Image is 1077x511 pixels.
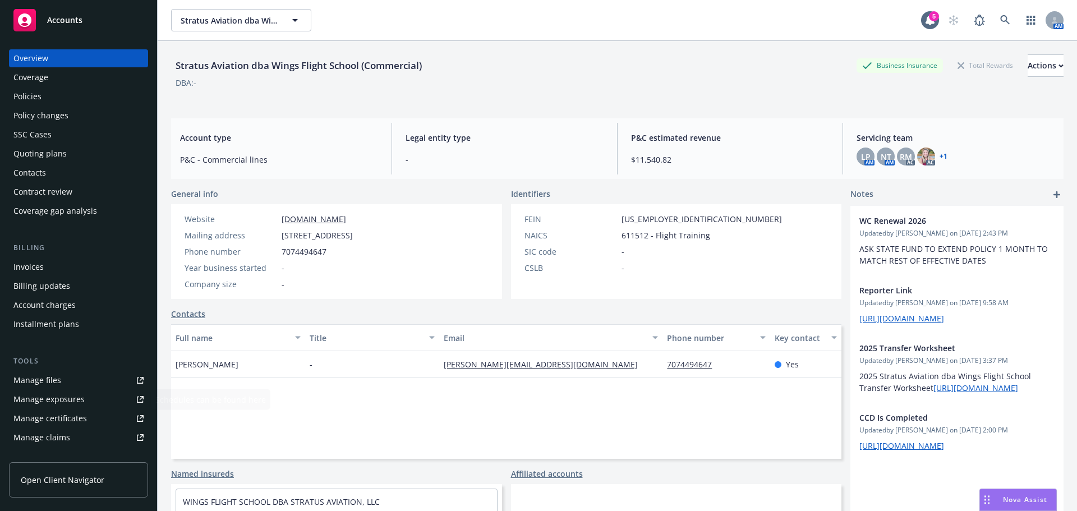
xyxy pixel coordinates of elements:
[13,315,79,333] div: Installment plans
[859,425,1055,435] span: Updated by [PERSON_NAME] on [DATE] 2:00 PM
[171,58,426,73] div: Stratus Aviation dba Wings Flight School (Commercial)
[9,448,148,466] a: Manage BORs
[47,16,82,25] span: Accounts
[9,4,148,36] a: Accounts
[185,278,277,290] div: Company size
[859,284,1025,296] span: Reporter Link
[9,68,148,86] a: Coverage
[13,296,76,314] div: Account charges
[662,324,770,351] button: Phone number
[406,154,604,165] span: -
[13,390,85,408] div: Manage exposures
[9,202,148,220] a: Coverage gap analysis
[9,356,148,367] div: Tools
[511,468,583,480] a: Affiliated accounts
[9,371,148,389] a: Manage files
[9,88,148,105] a: Policies
[942,9,965,31] a: Start snowing
[310,332,422,344] div: Title
[631,132,829,144] span: P&C estimated revenue
[857,58,943,72] div: Business Insurance
[282,278,284,290] span: -
[859,215,1025,227] span: WC Renewal 2026
[850,403,1064,461] div: CCD Is CompletedUpdatedby [PERSON_NAME] on [DATE] 2:00 PM[URL][DOMAIN_NAME]
[859,412,1025,423] span: CCD Is Completed
[9,277,148,295] a: Billing updates
[933,383,1018,393] a: [URL][DOMAIN_NAME]
[850,188,873,201] span: Notes
[881,151,891,163] span: NT
[13,88,42,105] div: Policies
[859,356,1055,366] span: Updated by [PERSON_NAME] on [DATE] 3:37 PM
[176,77,196,89] div: DBA: -
[980,489,994,510] div: Drag to move
[511,188,550,200] span: Identifiers
[857,132,1055,144] span: Servicing team
[9,429,148,446] a: Manage claims
[13,183,72,201] div: Contract review
[282,246,326,257] span: 7074494647
[770,324,841,351] button: Key contact
[524,246,617,257] div: SIC code
[929,11,939,21] div: 5
[176,358,238,370] span: [PERSON_NAME]
[994,9,1016,31] a: Search
[13,371,61,389] div: Manage files
[859,370,1055,394] p: 2025 Stratus Aviation dba Wings Flight School Transfer Worksheet
[622,213,782,225] span: [US_EMPLOYER_IDENTIFICATION_NUMBER]
[9,315,148,333] a: Installment plans
[952,58,1019,72] div: Total Rewards
[444,359,647,370] a: [PERSON_NAME][EMAIL_ADDRESS][DOMAIN_NAME]
[310,358,312,370] span: -
[900,151,912,163] span: RM
[180,132,378,144] span: Account type
[171,188,218,200] span: General info
[282,262,284,274] span: -
[9,409,148,427] a: Manage certificates
[850,206,1064,275] div: WC Renewal 2026Updatedby [PERSON_NAME] on [DATE] 2:43 PMASK STATE FUND TO EXTEND POLICY 1 MONTH T...
[968,9,991,31] a: Report a Bug
[1003,495,1047,504] span: Nova Assist
[13,448,66,466] div: Manage BORs
[13,258,44,276] div: Invoices
[859,342,1025,354] span: 2025 Transfer Worksheet
[667,332,753,344] div: Phone number
[13,429,70,446] div: Manage claims
[13,277,70,295] div: Billing updates
[9,390,148,408] a: Manage exposures
[1050,188,1064,201] a: add
[524,229,617,241] div: NAICS
[859,313,944,324] a: [URL][DOMAIN_NAME]
[180,154,378,165] span: P&C - Commercial lines
[13,126,52,144] div: SSC Cases
[979,489,1057,511] button: Nova Assist
[631,154,829,165] span: $11,540.82
[1020,9,1042,31] a: Switch app
[13,107,68,125] div: Policy changes
[524,213,617,225] div: FEIN
[13,164,46,182] div: Contacts
[917,148,935,165] img: photo
[171,308,205,320] a: Contacts
[859,243,1050,266] span: ASK STATE FUND TO EXTEND POLICY 1 MONTH TO MATCH REST OF EFFECTIVE DATES
[859,440,944,451] a: [URL][DOMAIN_NAME]
[9,145,148,163] a: Quoting plans
[9,242,148,254] div: Billing
[622,229,710,241] span: 611512 - Flight Training
[171,324,305,351] button: Full name
[9,296,148,314] a: Account charges
[282,214,346,224] a: [DOMAIN_NAME]
[850,333,1064,403] div: 2025 Transfer WorksheetUpdatedby [PERSON_NAME] on [DATE] 3:37 PM2025 Stratus Aviation dba Wings F...
[13,68,48,86] div: Coverage
[622,262,624,274] span: -
[524,262,617,274] div: CSLB
[775,332,825,344] div: Key contact
[444,332,646,344] div: Email
[861,151,871,163] span: LP
[859,228,1055,238] span: Updated by [PERSON_NAME] on [DATE] 2:43 PM
[9,107,148,125] a: Policy changes
[850,275,1064,333] div: Reporter LinkUpdatedby [PERSON_NAME] on [DATE] 9:58 AM[URL][DOMAIN_NAME]
[667,359,721,370] a: 7074494647
[185,229,277,241] div: Mailing address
